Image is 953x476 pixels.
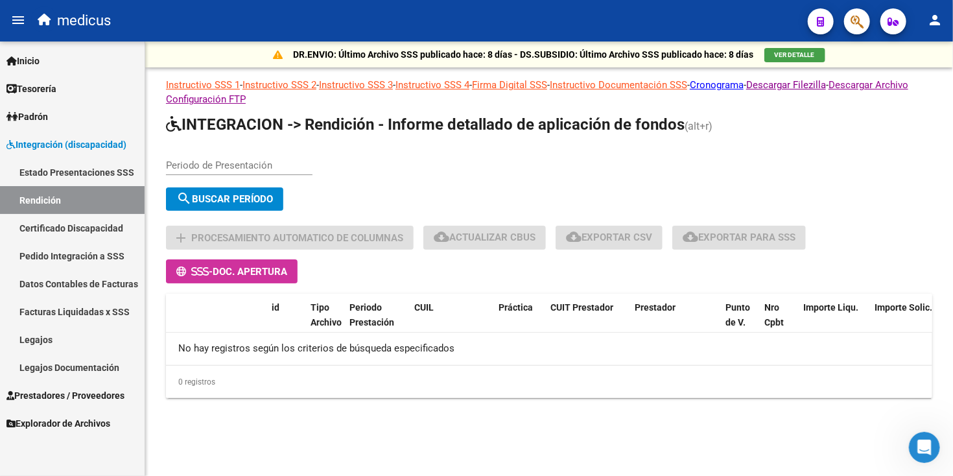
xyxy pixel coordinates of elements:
span: Periodo Prestación [349,302,394,327]
p: DR.ENVIO: Último Archivo SSS publicado hace: 8 días - DS.SUBSIDIO: Último Archivo SSS publicado h... [294,47,754,62]
button: Exportar para SSS [672,226,806,250]
datatable-header-cell: Importe Solic. [869,294,941,351]
button: Buscar Período [166,187,283,211]
span: Doc. Apertura [213,266,287,278]
span: Exportar para SSS [683,232,795,243]
span: Práctica [499,302,533,313]
span: Exportar CSV [566,232,652,243]
span: Explorador de Archivos [6,416,110,431]
a: Cronograma [690,79,744,91]
mat-icon: add [173,230,189,246]
datatable-header-cell: Prestador [629,294,720,351]
iframe: Intercom live chat [909,432,940,463]
a: Instructivo SSS 4 [395,79,469,91]
a: Instructivo Documentación SSS [550,79,687,91]
span: CUIL [414,302,434,313]
datatable-header-cell: Nro Cpbt [759,294,798,351]
span: Procesamiento automatico de columnas [191,232,403,244]
span: CUIT Prestador [550,302,613,313]
button: Procesamiento automatico de columnas [166,226,414,250]
a: Instructivo SSS 3 [319,79,393,91]
button: -Doc. Apertura [166,259,298,283]
a: Descargar Filezilla [746,79,826,91]
span: VER DETALLE [775,51,815,58]
mat-icon: cloud_download [566,229,582,244]
span: Prestadores / Proveedores [6,388,124,403]
datatable-header-cell: Práctica [493,294,545,351]
datatable-header-cell: Periodo Prestación [344,294,409,351]
a: Instructivo SSS 1 [166,79,240,91]
span: medicus [57,6,111,35]
datatable-header-cell: id [266,294,305,351]
datatable-header-cell: Importe Liqu. [798,294,869,351]
datatable-header-cell: CUIL [409,294,493,351]
span: Importe Liqu. [803,302,858,313]
button: VER DETALLE [764,48,825,62]
button: Actualizar CBUs [423,226,546,250]
span: - [176,266,213,278]
a: Instructivo SSS 2 [242,79,316,91]
datatable-header-cell: Tipo Archivo [305,294,344,351]
mat-icon: search [176,191,192,206]
datatable-header-cell: Punto de V. [720,294,759,351]
mat-icon: cloud_download [683,229,698,244]
mat-icon: menu [10,12,26,28]
span: id [272,302,279,313]
span: Integración (discapacidad) [6,137,126,152]
div: No hay registros según los criterios de búsqueda especificados [166,333,932,365]
span: Buscar Período [176,193,273,205]
span: (alt+r) [685,120,712,132]
span: Tesorería [6,82,56,96]
p: - - - - - - - - [166,78,932,106]
span: Actualizar CBUs [434,232,535,243]
div: 0 registros [166,366,932,398]
span: Padrón [6,110,48,124]
span: INTEGRACION -> Rendición - Informe detallado de aplicación de fondos [166,115,685,134]
span: Importe Solic. [875,302,932,313]
mat-icon: person [927,12,943,28]
button: Exportar CSV [556,226,663,250]
span: Nro Cpbt [764,302,784,327]
span: Tipo Archivo [311,302,342,327]
span: Punto de V. [725,302,750,327]
span: Inicio [6,54,40,68]
a: Firma Digital SSS [472,79,547,91]
span: Prestador [635,302,676,313]
datatable-header-cell: CUIT Prestador [545,294,629,351]
mat-icon: cloud_download [434,229,449,244]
